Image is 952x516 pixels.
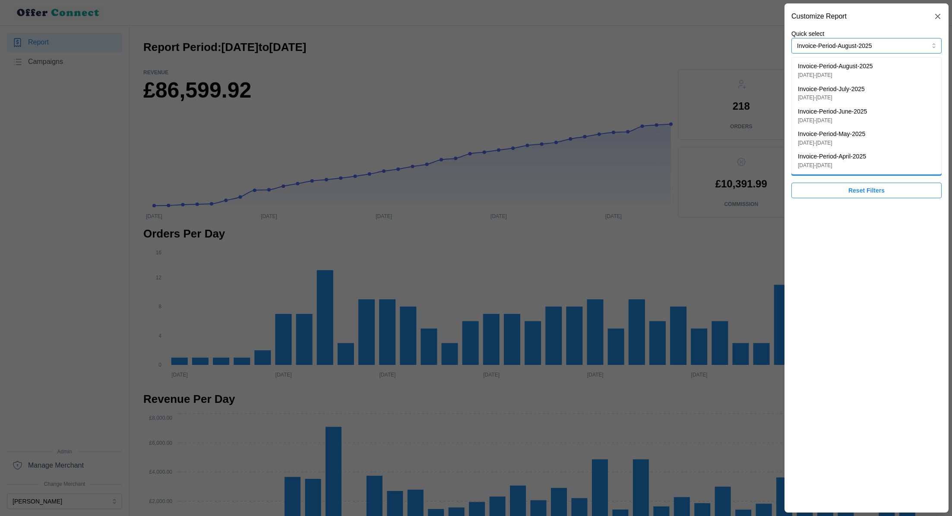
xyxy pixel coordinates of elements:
p: Invoice-Period-July-2025 [798,85,865,94]
p: Quick select [791,29,942,38]
p: Invoice-Period-April-2025 [798,152,866,161]
p: [DATE] - [DATE] [798,117,867,125]
h2: Customize Report [791,13,847,20]
p: [DATE] - [DATE] [798,71,873,79]
p: [DATE] - [DATE] [798,161,866,170]
span: Reset Filters [848,183,885,198]
p: Invoice-Period-May-2025 [798,130,865,139]
button: Invoice-Period-August-2025 [791,38,942,54]
p: [DATE] - [DATE] [798,94,865,102]
p: Invoice-Period-August-2025 [798,62,873,71]
p: [DATE] - [DATE] [798,139,865,147]
p: Invoice-Period-June-2025 [798,107,867,117]
button: Reset Filters [791,183,942,198]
